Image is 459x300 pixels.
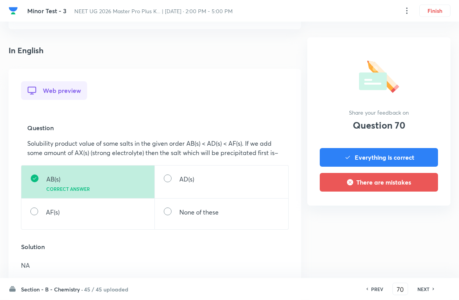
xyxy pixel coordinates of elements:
[320,173,438,192] button: There are mistakes
[46,187,90,192] p: Correct answer
[27,7,67,15] span: Minor Test - 3
[21,261,289,270] p: NA
[21,242,289,252] h5: Solution
[179,175,194,184] p: AD(s)
[179,208,219,217] p: None of these
[84,285,128,293] h6: 45 / 45 uploaded
[349,108,409,117] p: Share your feedback on
[320,148,438,167] button: Everything is correct
[27,124,282,133] h5: Question
[353,120,405,131] h3: Question 70
[74,7,233,15] span: NEET UG 2026 Master Pro Plus K... | [DATE] · 2:00 PM - 5:00 PM
[9,45,301,57] h4: In English
[417,286,429,293] h6: NEXT
[21,285,83,293] h6: Section - B - Chemistry ·
[46,175,90,184] p: AB(s)
[46,208,60,217] p: AF(s)
[419,5,450,17] button: Finish
[9,6,18,16] img: Company Logo
[27,139,282,158] p: Solubility product value of some salts in the given order AB(s) < AD(s) < AF(s). If we add some a...
[359,58,399,93] img: questionFeedback.svg
[9,6,21,16] a: Company Logo
[43,87,81,94] span: Web preview
[371,286,383,293] h6: PREV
